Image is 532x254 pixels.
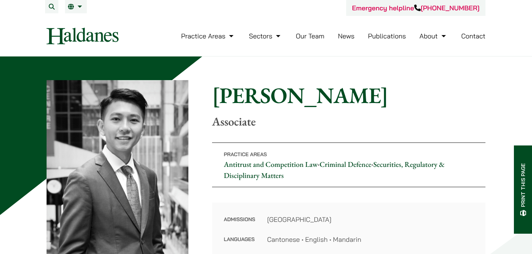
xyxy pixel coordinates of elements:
dd: [GEOGRAPHIC_DATA] [267,214,474,224]
a: Emergency helpline[PHONE_NUMBER] [352,4,480,12]
a: News [338,32,355,40]
p: • • [212,143,485,187]
a: Our Team [296,32,324,40]
a: Contact [461,32,485,40]
a: Criminal Defence [320,159,371,169]
img: Logo of Haldanes [47,28,119,44]
a: Securities, Regulatory & Disciplinary Matters [224,159,445,180]
a: Practice Areas [181,32,235,40]
span: Practice Areas [224,151,267,158]
a: Antitrust and Competition Law [224,159,318,169]
a: Sectors [249,32,282,40]
a: About [419,32,447,40]
dt: Admissions [224,214,255,234]
p: Associate [212,114,485,128]
a: Publications [368,32,406,40]
dt: Languages [224,234,255,244]
a: EN [68,4,84,10]
h1: [PERSON_NAME] [212,82,485,109]
dd: Cantonese • English • Mandarin [267,234,474,244]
